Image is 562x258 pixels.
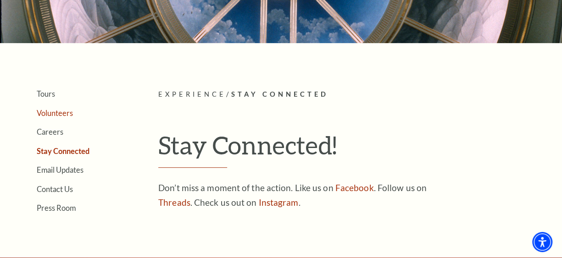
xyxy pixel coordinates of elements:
[37,185,73,193] a: Contact Us
[259,197,299,208] a: Instagram
[37,165,83,174] a: Email Updates
[37,127,63,136] a: Careers
[37,89,55,98] a: Tours
[335,182,374,193] a: Facebook
[37,147,89,155] a: Stay Connected
[231,90,328,98] span: Stay Connected
[158,130,553,168] h1: Stay Connected!
[37,203,76,212] a: Press Room
[158,181,456,210] p: Don’t miss a moment of the action. Like us on . Follow us on . Check us out on .
[158,89,553,100] p: /
[158,90,226,98] span: Experience
[158,197,190,208] a: Threads
[37,109,73,117] a: Volunteers
[532,232,552,252] div: Accessibility Menu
